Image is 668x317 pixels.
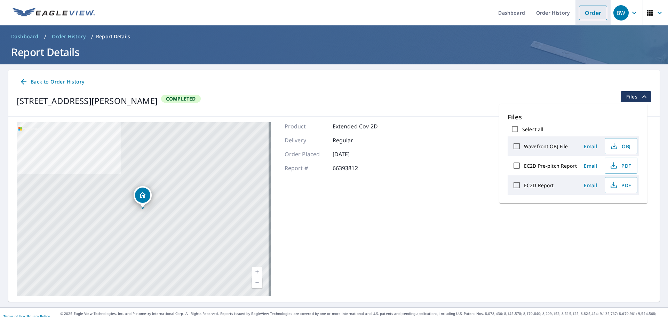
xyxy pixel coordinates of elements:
[626,93,649,101] span: Files
[524,143,568,150] label: Wavefront OBJ File
[524,182,554,189] label: EC2D Report
[252,267,262,277] a: Current Level 17, Zoom In
[582,163,599,169] span: Email
[44,32,46,41] li: /
[609,142,631,150] span: OBJ
[11,33,39,40] span: Dashboard
[17,76,87,88] a: Back to Order History
[580,160,602,171] button: Email
[508,112,639,122] p: Files
[17,95,158,107] div: [STREET_ADDRESS][PERSON_NAME]
[333,150,374,158] p: [DATE]
[134,186,152,208] div: Dropped pin, building 1, Residential property, 190 Grover Ln Star City, AR 71667
[162,95,200,102] span: Completed
[91,32,93,41] li: /
[285,164,326,172] p: Report #
[8,31,660,42] nav: breadcrumb
[605,177,637,193] button: PDF
[605,138,637,154] button: OBJ
[613,5,629,21] div: BW
[333,164,374,172] p: 66393812
[580,180,602,191] button: Email
[49,31,88,42] a: Order History
[582,143,599,150] span: Email
[252,277,262,288] a: Current Level 17, Zoom Out
[580,141,602,152] button: Email
[285,150,326,158] p: Order Placed
[620,91,651,102] button: filesDropdownBtn-66393812
[285,136,326,144] p: Delivery
[579,6,607,20] a: Order
[19,78,84,86] span: Back to Order History
[8,45,660,59] h1: Report Details
[605,158,637,174] button: PDF
[52,33,86,40] span: Order History
[96,33,130,40] p: Report Details
[609,181,631,189] span: PDF
[582,182,599,189] span: Email
[609,161,631,170] span: PDF
[333,136,374,144] p: Regular
[285,122,326,130] p: Product
[13,8,95,18] img: EV Logo
[333,122,378,130] p: Extended Cov 2D
[8,31,41,42] a: Dashboard
[522,126,543,133] label: Select all
[524,163,577,169] label: EC2D Pre-pitch Report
